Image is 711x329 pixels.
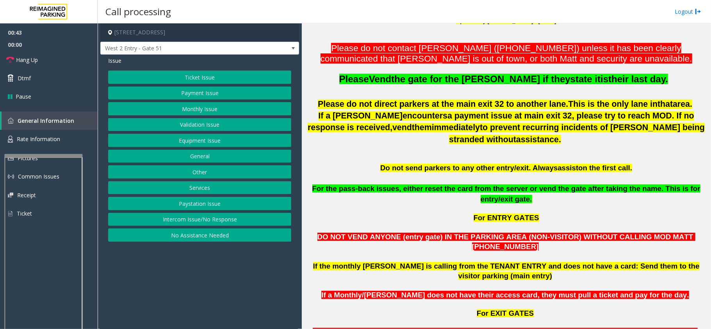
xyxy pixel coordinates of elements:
a: Logout [675,7,701,16]
span: Issue [108,57,121,65]
span: Please do not direct parkers at the main exit 32 to another lane [318,99,566,109]
span: If a Monthly/[PERSON_NAME] does not have their access card, they must pull a ticket and pay for t... [321,291,689,299]
button: Equipment Issue [108,134,291,147]
span: Do not send parkers to any other entry/exit. Always [380,164,558,172]
span: assist [558,164,578,172]
button: Intercom Issue/No Response [108,213,291,226]
span: area. [673,99,692,109]
span: Please [339,74,369,84]
span: . [566,99,568,109]
img: 'icon' [8,136,13,143]
h4: [STREET_ADDRESS] [100,23,299,42]
button: Validation Issue [108,118,291,131]
span: that [658,99,673,109]
button: General [108,150,291,163]
h3: Call processing [102,2,175,21]
span: This is the only lane in [568,99,658,109]
button: Monthly Issue [108,102,291,115]
span: the gate for the [PERSON_NAME] if they [391,74,570,84]
font: Please do not contact [PERSON_NAME] ([PHONE_NUMBER]) unless it has been clearly communicated that... [321,43,692,64]
span: encounters [403,111,447,120]
span: state [570,74,592,84]
span: For ENTRY GATES [474,214,539,222]
span: DO NOT VEND ANYONE (entry gate) IN THE PARKING AREA (NON-VISITOR) WITHOUT CALLING MOD MATT [PHONE... [317,233,695,251]
span: them [412,123,432,132]
span: is [601,74,608,84]
button: No Assistance Needed [108,228,291,242]
img: logout [695,7,701,16]
span: Rate Information [17,135,60,143]
button: Paystation Issue [108,197,291,210]
span: General Information [18,117,74,124]
span: West 2 Entry - Gate 51 [101,42,259,55]
span: Hang Up [16,56,38,64]
span: If a [PERSON_NAME] [318,111,403,120]
span: For EXIT GATES [477,309,534,317]
img: 'icon' [8,118,14,124]
span: Pause [16,92,31,101]
span: Updated by [PERSON_NAME] - [DATE] [456,18,556,24]
span: If the monthly [PERSON_NAME] is calling from the TENANT ENTRY and does not have a card: Send them... [313,262,700,280]
button: Other [108,165,291,179]
span: immediately [432,123,480,132]
span: . [559,135,561,144]
button: Payment Issue [108,87,291,100]
a: General Information [2,111,98,130]
span: a payment issue at main exit 32, please try to reach MOD. If no response is received, [308,111,694,132]
span: vend [392,123,412,133]
span: their last day. [608,74,668,84]
span: it [595,74,601,85]
span: For the pass-back issues, either reset the card from the server or vend the gate after taking the... [312,184,700,203]
span: to prevent recurring incidents of [PERSON_NAME] being stranded without [449,123,705,144]
button: Services [108,181,291,195]
span: Dtmf [18,74,31,82]
button: Ticket Issue [108,71,291,84]
span: Vend [369,74,391,84]
span: on the first call. [578,164,632,172]
span: assistance [516,135,559,144]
